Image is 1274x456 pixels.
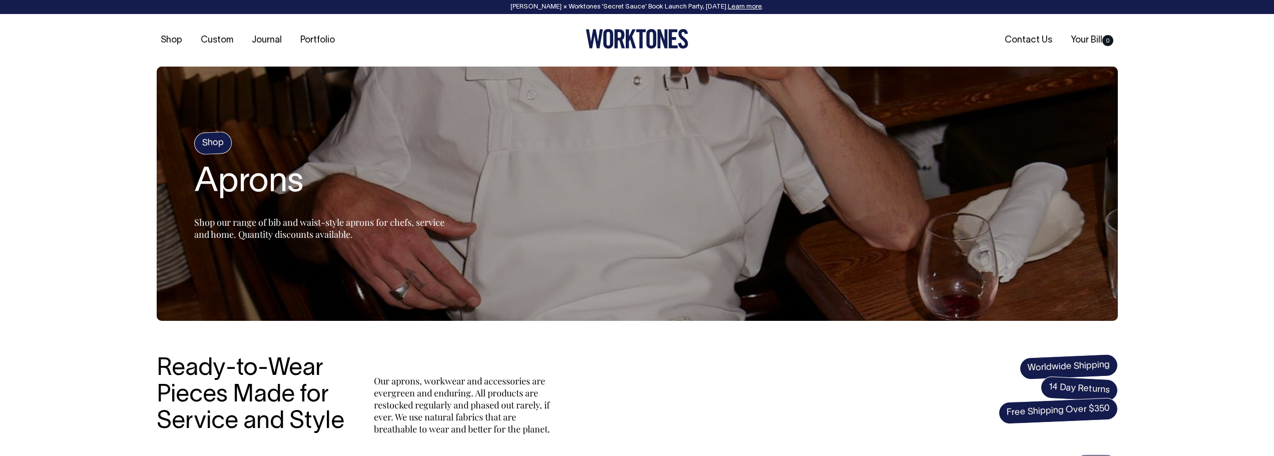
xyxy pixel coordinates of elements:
p: Our aprons, workwear and accessories are evergreen and enduring. All products are restocked regul... [374,375,554,435]
h1: Aprons [194,164,445,202]
a: Shop [157,32,186,49]
span: Free Shipping Over $350 [998,397,1118,424]
a: Learn more [728,4,762,10]
a: Portfolio [296,32,339,49]
h4: Shop [194,131,232,155]
a: Journal [248,32,286,49]
h3: Ready-to-Wear Pieces Made for Service and Style [157,356,352,435]
a: Your Bill0 [1067,32,1117,49]
span: Shop our range of bib and waist-style aprons for chefs, service and home. Quantity discounts avai... [194,216,445,240]
a: Custom [197,32,237,49]
div: [PERSON_NAME] × Worktones ‘Secret Sauce’ Book Launch Party, [DATE]. . [10,4,1264,11]
span: 14 Day Returns [1040,376,1118,402]
span: 0 [1102,35,1113,46]
span: Worldwide Shipping [1019,354,1118,380]
a: Contact Us [1001,32,1056,49]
